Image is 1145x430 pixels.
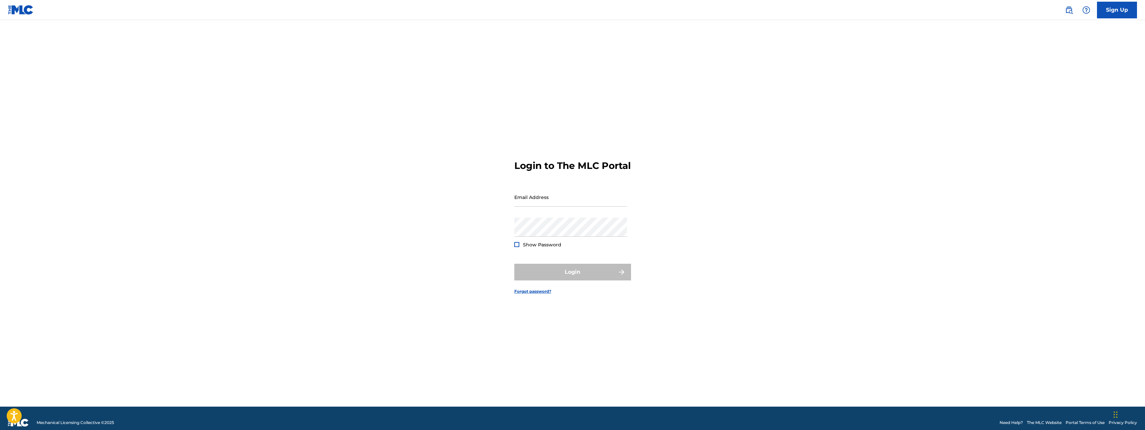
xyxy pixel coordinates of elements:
img: MLC Logo [8,5,34,15]
div: Help [1080,3,1093,17]
a: Forgot password? [514,288,551,294]
a: Need Help? [1000,420,1023,426]
img: search [1065,6,1073,14]
img: help [1082,6,1090,14]
span: Show Password [523,242,561,248]
a: Sign Up [1097,2,1137,18]
a: The MLC Website [1027,420,1062,426]
div: チャットウィジェット [1112,398,1145,430]
img: logo [8,419,29,427]
h3: Login to The MLC Portal [514,160,631,172]
a: Public Search [1062,3,1076,17]
span: Mechanical Licensing Collective © 2025 [37,420,114,426]
iframe: Chat Widget [1112,398,1145,430]
a: Portal Terms of Use [1066,420,1105,426]
div: ドラッグ [1114,405,1118,425]
a: Privacy Policy [1109,420,1137,426]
